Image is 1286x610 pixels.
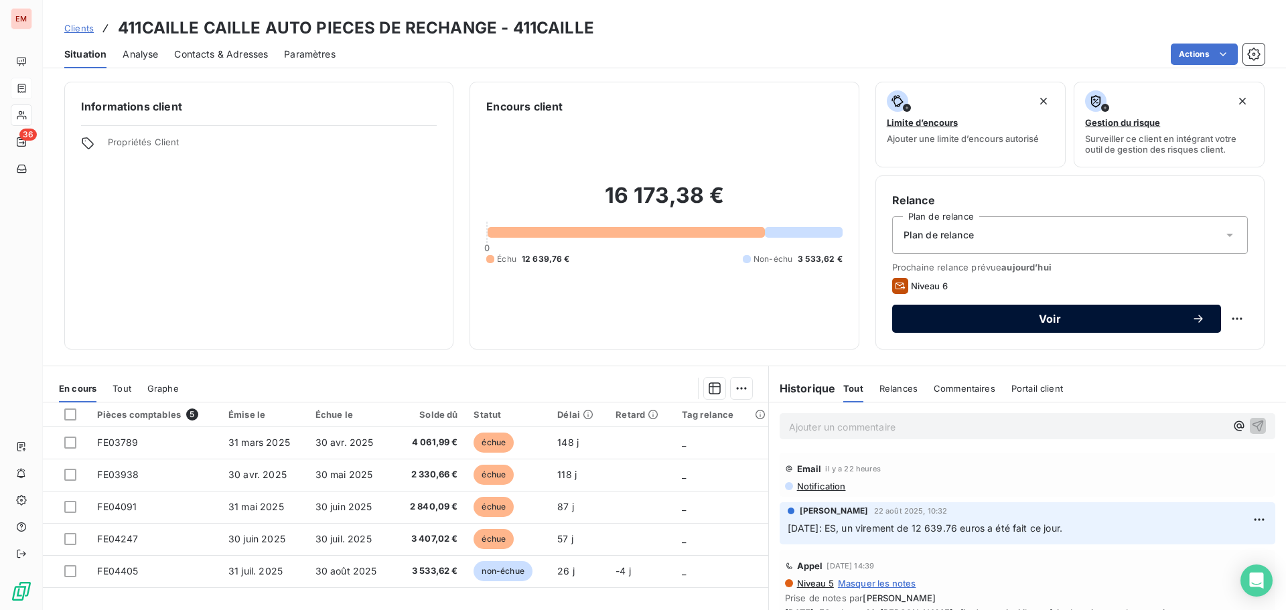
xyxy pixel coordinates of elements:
[682,437,686,448] span: _
[788,522,1062,534] span: [DATE]: ES, un virement de 12 639.76 euros a été fait ce jour.
[474,529,514,549] span: échue
[682,533,686,544] span: _
[228,533,285,544] span: 30 juin 2025
[825,465,880,473] span: il y a 22 heures
[97,469,139,480] span: FE03938
[147,383,179,394] span: Graphe
[315,409,386,420] div: Échue le
[11,581,32,602] img: Logo LeanPay
[315,469,373,480] span: 30 mai 2025
[754,253,792,265] span: Non-échu
[402,564,457,578] span: 3 533,62 €
[59,383,96,394] span: En cours
[174,48,268,61] span: Contacts & Adresses
[800,505,869,517] span: [PERSON_NAME]
[1171,44,1238,65] button: Actions
[97,533,138,544] span: FE04247
[402,409,457,420] div: Solde dû
[798,253,843,265] span: 3 533,62 €
[97,501,137,512] span: FE04091
[557,565,575,577] span: 26 j
[875,82,1066,167] button: Limite d’encoursAjouter une limite d’encours autorisé
[497,253,516,265] span: Échu
[108,137,437,155] span: Propriétés Client
[484,242,490,253] span: 0
[97,565,138,577] span: FE04405
[796,578,834,589] span: Niveau 5
[64,23,94,33] span: Clients
[474,409,541,420] div: Statut
[557,469,577,480] span: 118 j
[682,501,686,512] span: _
[486,182,842,222] h2: 16 173,38 €
[228,437,290,448] span: 31 mars 2025
[186,408,198,421] span: 5
[474,465,514,485] span: échue
[402,532,457,546] span: 3 407,02 €
[228,469,287,480] span: 30 avr. 2025
[1240,564,1273,597] div: Open Intercom Messenger
[843,383,863,394] span: Tout
[682,565,686,577] span: _
[616,565,631,577] span: -4 j
[81,98,437,115] h6: Informations client
[1074,82,1265,167] button: Gestion du risqueSurveiller ce client en intégrant votre outil de gestion des risques client.
[797,463,822,474] span: Email
[682,469,686,480] span: _
[474,433,514,453] span: échue
[892,262,1248,273] span: Prochaine relance prévue
[402,436,457,449] span: 4 061,99 €
[123,48,158,61] span: Analyse
[879,383,918,394] span: Relances
[118,16,594,40] h3: 411CAILLE CAILLE AUTO PIECES DE RECHANGE - 411CAILLE
[827,562,874,570] span: [DATE] 14:39
[911,281,948,291] span: Niveau 6
[315,437,374,448] span: 30 avr. 2025
[934,383,995,394] span: Commentaires
[887,133,1039,144] span: Ajouter une limite d’encours autorisé
[785,593,1270,603] span: Prise de notes par
[284,48,336,61] span: Paramètres
[557,409,599,420] div: Délai
[97,408,212,421] div: Pièces comptables
[64,21,94,35] a: Clients
[874,507,948,515] span: 22 août 2025, 10:32
[11,131,31,153] a: 36
[892,192,1248,208] h6: Relance
[557,437,579,448] span: 148 j
[11,8,32,29] div: EM
[474,497,514,517] span: échue
[315,533,372,544] span: 30 juil. 2025
[616,409,665,420] div: Retard
[474,561,532,581] span: non-échue
[838,578,916,589] span: Masquer les notes
[402,500,457,514] span: 2 840,09 €
[797,560,823,571] span: Appel
[892,305,1221,333] button: Voir
[887,117,958,128] span: Limite d’encours
[796,481,846,491] span: Notification
[97,437,138,448] span: FE03789
[228,565,283,577] span: 31 juil. 2025
[315,565,377,577] span: 30 août 2025
[682,409,760,420] div: Tag relance
[1001,262,1052,273] span: aujourd’hui
[113,383,131,394] span: Tout
[64,48,106,61] span: Situation
[315,501,372,512] span: 30 juin 2025
[557,533,573,544] span: 57 j
[863,593,936,603] span: [PERSON_NAME]
[1085,117,1160,128] span: Gestion du risque
[769,380,836,396] h6: Historique
[908,313,1192,324] span: Voir
[1085,133,1253,155] span: Surveiller ce client en intégrant votre outil de gestion des risques client.
[402,468,457,481] span: 2 330,66 €
[486,98,563,115] h6: Encours client
[522,253,570,265] span: 12 639,76 €
[19,129,37,141] span: 36
[228,409,299,420] div: Émise le
[904,228,974,242] span: Plan de relance
[1011,383,1063,394] span: Portail client
[228,501,284,512] span: 31 mai 2025
[557,501,574,512] span: 87 j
